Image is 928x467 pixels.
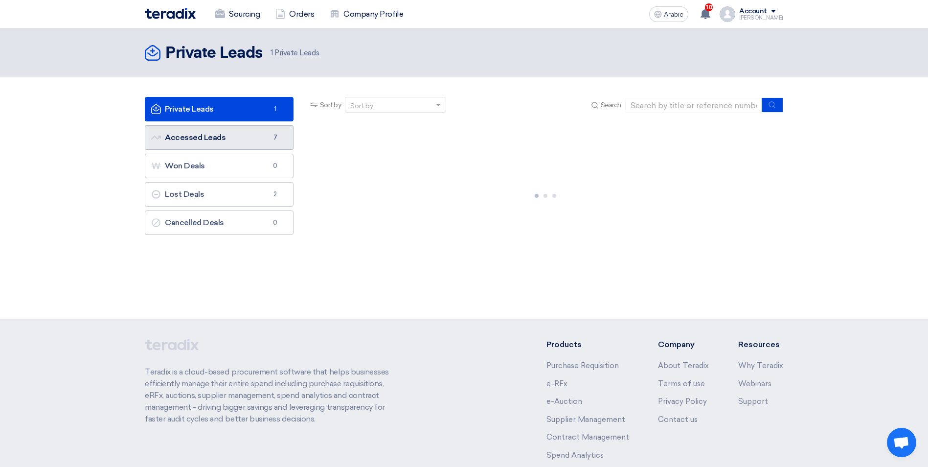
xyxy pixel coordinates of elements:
div: [PERSON_NAME] [739,15,783,21]
span: 0 [270,161,281,171]
a: Webinars [738,379,771,388]
a: Contract Management [546,433,629,442]
img: Teradix logo [145,8,196,19]
a: Support [738,397,768,406]
font: Sourcing [229,8,260,20]
font: Accessed Leads [151,133,226,142]
a: Accessed Leads7 [145,125,294,150]
span: 1 [271,48,273,57]
a: Cancelled Deals0 [145,210,294,235]
a: Contact us [658,415,698,424]
span: Arabic [664,11,683,18]
a: Sourcing [207,3,268,25]
span: 7 [270,133,281,142]
span: 2 [270,189,281,199]
a: About Teradix [658,361,709,370]
span: Sort by [320,100,341,110]
a: Purchase Requisition [546,361,619,370]
a: Spend Analytics [546,451,604,460]
font: Won Deals [151,161,205,170]
h2: Private Leads [165,44,263,63]
span: 1 [270,104,281,114]
div: Open chat [887,428,916,457]
a: Supplier Management [546,415,625,424]
li: Company [658,339,709,350]
a: Privacy Policy [658,397,707,406]
button: Arabic [649,6,688,22]
font: Private Leads [271,48,319,57]
a: Orders [268,3,322,25]
font: Orders [289,8,314,20]
font: Cancelled Deals [151,218,224,227]
span: 0 [270,218,281,228]
img: profile_test.png [720,6,735,22]
span: Search [601,100,621,110]
div: Sort by [350,101,373,111]
input: Search by title or reference number [625,98,762,113]
li: Resources [738,339,783,350]
a: Won Deals0 [145,154,294,178]
a: Lost Deals2 [145,182,294,207]
font: Private Leads [151,104,214,114]
font: Company Profile [343,8,403,20]
a: e-Auction [546,397,582,406]
a: Private Leads1 [145,97,294,121]
li: Products [546,339,629,350]
span: 10 [705,3,713,11]
a: Why Teradix [738,361,783,370]
font: Lost Deals [151,189,204,199]
a: e-RFx [546,379,567,388]
div: Account [739,7,767,16]
a: Terms of use [658,379,705,388]
p: Teradix is a cloud-based procurement software that helps businesses efficiently manage their enti... [145,366,400,425]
